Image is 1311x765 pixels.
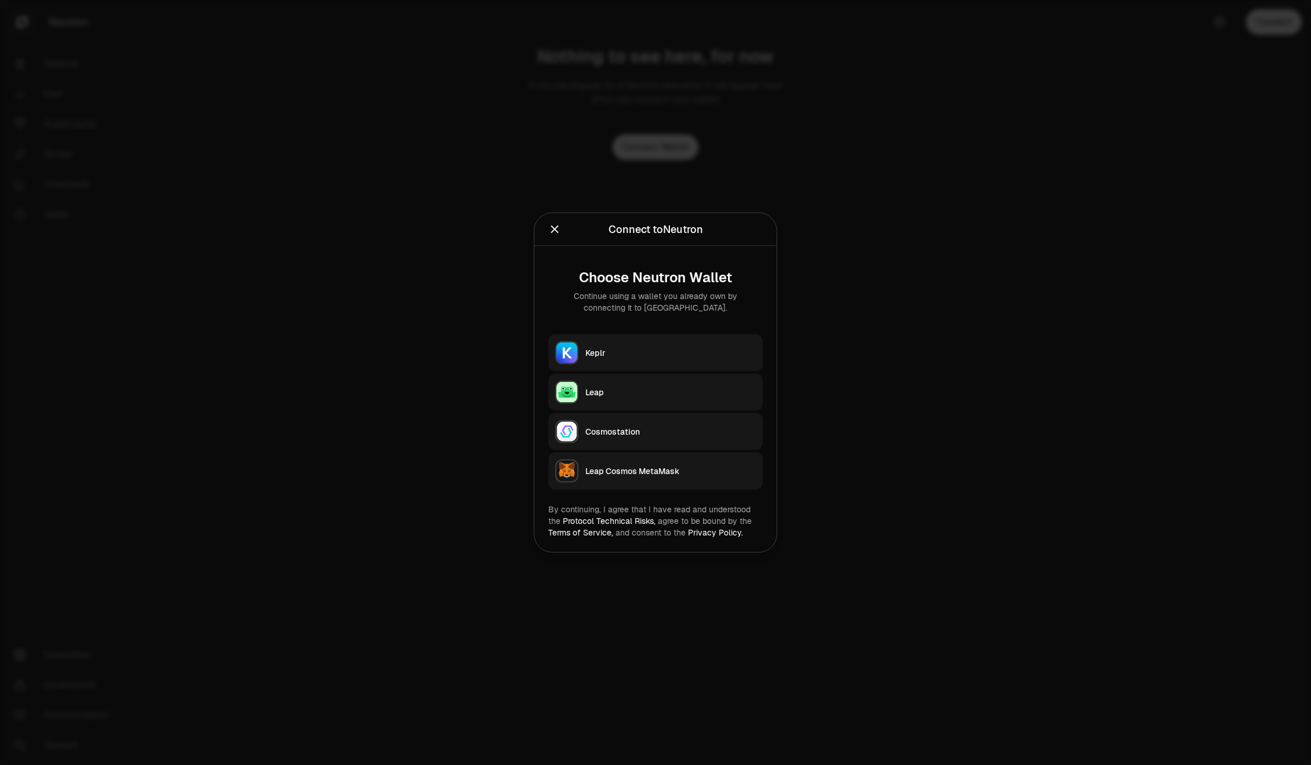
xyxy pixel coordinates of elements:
[548,453,763,490] button: Leap Cosmos MetaMaskLeap Cosmos MetaMask
[548,334,763,371] button: KeplrKeplr
[563,516,655,526] a: Protocol Technical Risks,
[556,421,577,442] img: Cosmostation
[548,504,763,538] div: By continuing, I agree that I have read and understood the agree to be bound by the and consent t...
[585,465,756,477] div: Leap Cosmos MetaMask
[609,221,703,238] div: Connect to Neutron
[585,426,756,438] div: Cosmostation
[558,290,753,314] div: Continue using a wallet you already own by connecting it to [GEOGRAPHIC_DATA].
[556,461,577,482] img: Leap Cosmos MetaMask
[548,221,561,238] button: Close
[556,382,577,403] img: Leap
[548,527,613,538] a: Terms of Service,
[556,343,577,363] img: Keplr
[558,269,753,286] div: Choose Neutron Wallet
[585,387,756,398] div: Leap
[585,347,756,359] div: Keplr
[548,413,763,450] button: CosmostationCosmostation
[688,527,743,538] a: Privacy Policy.
[548,374,763,411] button: LeapLeap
